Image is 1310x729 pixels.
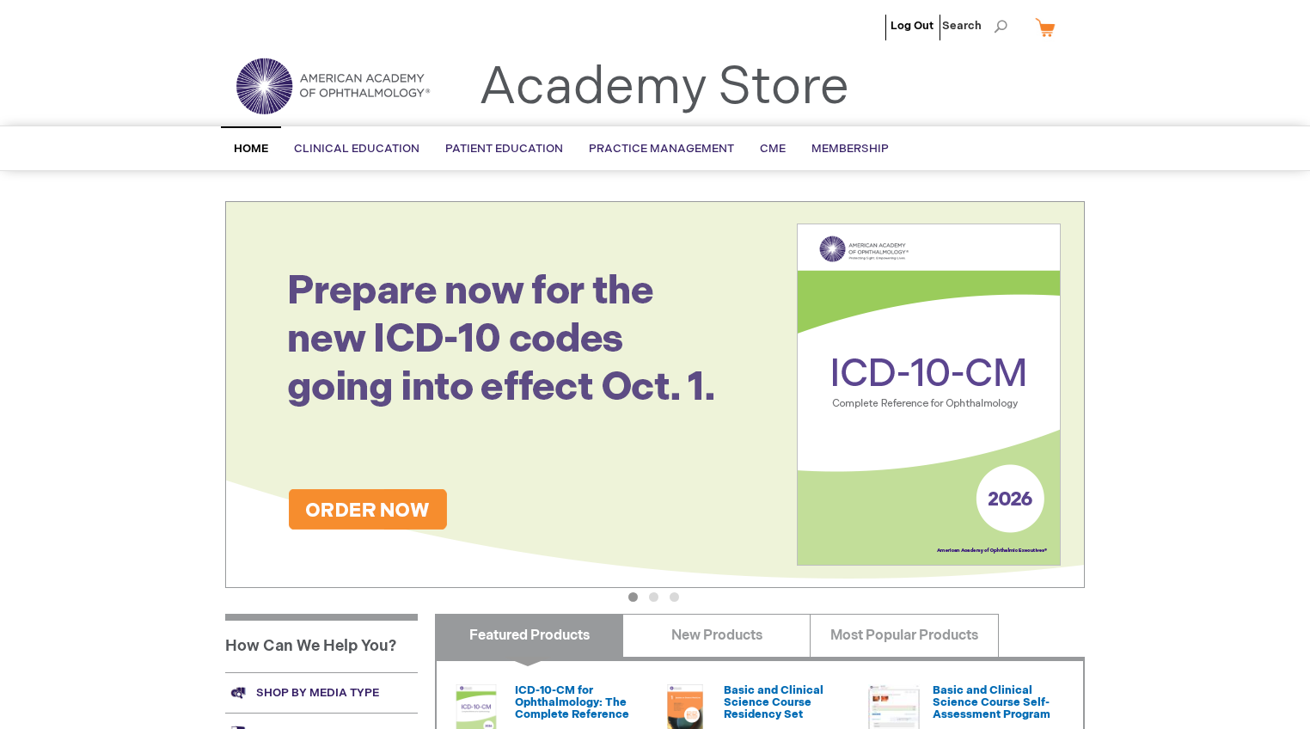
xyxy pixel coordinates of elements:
[811,142,889,156] span: Membership
[225,614,418,672] h1: How Can We Help You?
[435,614,623,657] a: Featured Products
[724,683,823,722] a: Basic and Clinical Science Course Residency Set
[294,142,419,156] span: Clinical Education
[670,592,679,602] button: 3 of 3
[445,142,563,156] span: Patient Education
[234,142,268,156] span: Home
[515,683,629,722] a: ICD-10-CM for Ophthalmology: The Complete Reference
[760,142,786,156] span: CME
[225,672,418,713] a: Shop by media type
[810,614,998,657] a: Most Popular Products
[479,57,849,119] a: Academy Store
[891,19,934,33] a: Log Out
[589,142,734,156] span: Practice Management
[942,9,1007,43] span: Search
[628,592,638,602] button: 1 of 3
[649,592,658,602] button: 2 of 3
[622,614,811,657] a: New Products
[933,683,1050,722] a: Basic and Clinical Science Course Self-Assessment Program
